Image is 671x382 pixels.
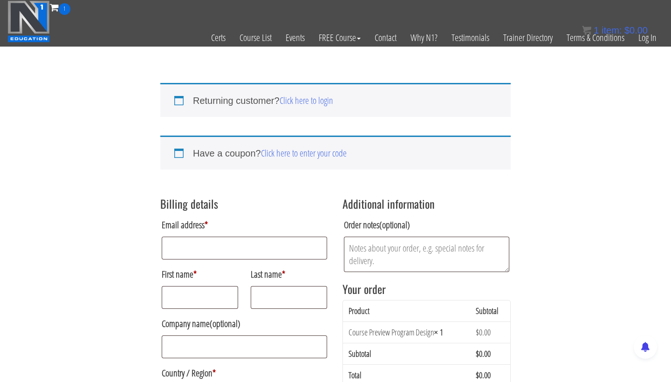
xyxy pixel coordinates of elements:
[379,218,410,231] span: (optional)
[160,136,511,170] div: Have a coupon?
[210,317,240,330] span: (optional)
[624,25,630,35] span: $
[476,369,479,381] span: $
[476,348,479,359] span: $
[631,15,664,61] a: Log In
[476,327,491,338] bdi: 0.00
[343,343,470,364] th: Subtotal
[582,25,648,35] a: 1 item: $0.00
[160,83,511,117] div: Returning customer?
[160,198,329,210] h3: Billing details
[279,15,312,61] a: Events
[251,265,327,284] label: Last name
[343,321,470,343] td: Course Preview Program Design
[7,0,50,42] img: n1-education
[404,15,445,61] a: Why N1?
[476,327,479,338] span: $
[59,3,70,15] span: 1
[261,147,347,159] a: Click here to enter your code
[368,15,404,61] a: Contact
[344,216,509,234] label: Order notes
[560,15,631,61] a: Terms & Conditions
[476,348,491,359] bdi: 0.00
[50,1,70,14] a: 1
[162,216,327,234] label: Email address
[342,198,511,210] h3: Additional information
[594,25,599,35] span: 1
[624,25,648,35] bdi: 0.00
[470,300,510,321] th: Subtotal
[280,94,333,107] a: Click here to login
[445,15,496,61] a: Testimonials
[342,283,511,295] h3: Your order
[434,327,443,338] strong: × 1
[582,26,591,35] img: icon11.png
[602,25,622,35] span: item:
[233,15,279,61] a: Course List
[204,15,233,61] a: Certs
[476,369,491,381] bdi: 0.00
[496,15,560,61] a: Trainer Directory
[312,15,368,61] a: FREE Course
[162,314,327,333] label: Company name
[343,300,470,321] th: Product
[162,265,238,284] label: First name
